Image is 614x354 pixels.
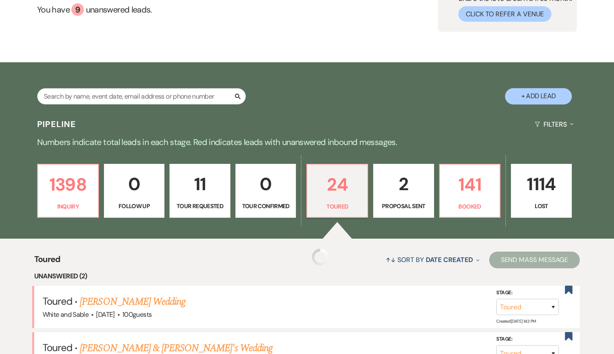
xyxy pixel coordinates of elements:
[312,171,362,199] p: 24
[306,164,368,218] a: 24Toured
[439,164,501,218] a: 141Booked
[426,255,473,264] span: Date Created
[386,255,396,264] span: ↑↓
[7,135,608,149] p: Numbers indicate total leads in each stage. Red indicates leads with unanswered inbound messages.
[445,171,495,199] p: 141
[496,288,559,298] label: Stage:
[373,164,434,218] a: 2Proposal Sent
[71,3,84,16] div: 9
[80,294,185,309] a: [PERSON_NAME] Wedding
[382,249,483,271] button: Sort By Date Created
[445,202,495,211] p: Booked
[37,3,341,16] a: You have 9 unanswered leads.
[516,170,566,198] p: 1114
[505,88,572,104] button: + Add Lead
[43,310,88,319] span: White and Sable
[458,6,551,22] button: Click to Refer a Venue
[43,341,72,354] span: Toured
[516,201,566,211] p: Lost
[109,201,159,211] p: Follow Up
[531,113,577,135] button: Filters
[96,310,114,319] span: [DATE]
[489,252,580,268] button: Send Mass Message
[175,170,225,198] p: 11
[37,164,99,218] a: 1398Inquiry
[169,164,230,218] a: 11Tour Requested
[312,249,328,265] img: loading spinner
[496,318,536,324] span: Created: [DATE] 1:43 PM
[109,170,159,198] p: 0
[511,164,572,218] a: 1114Lost
[175,201,225,211] p: Tour Requested
[241,201,291,211] p: Tour Confirmed
[34,253,61,271] span: Toured
[235,164,296,218] a: 0Tour Confirmed
[43,202,93,211] p: Inquiry
[496,335,559,344] label: Stage:
[241,170,291,198] p: 0
[312,202,362,211] p: Toured
[379,170,429,198] p: 2
[122,310,152,319] span: 100 guests
[37,88,246,104] input: Search by name, event date, email address or phone number
[43,171,93,199] p: 1398
[379,201,429,211] p: Proposal Sent
[43,295,72,308] span: Toured
[37,118,76,130] h3: Pipeline
[34,271,580,282] li: Unanswered (2)
[104,164,165,218] a: 0Follow Up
